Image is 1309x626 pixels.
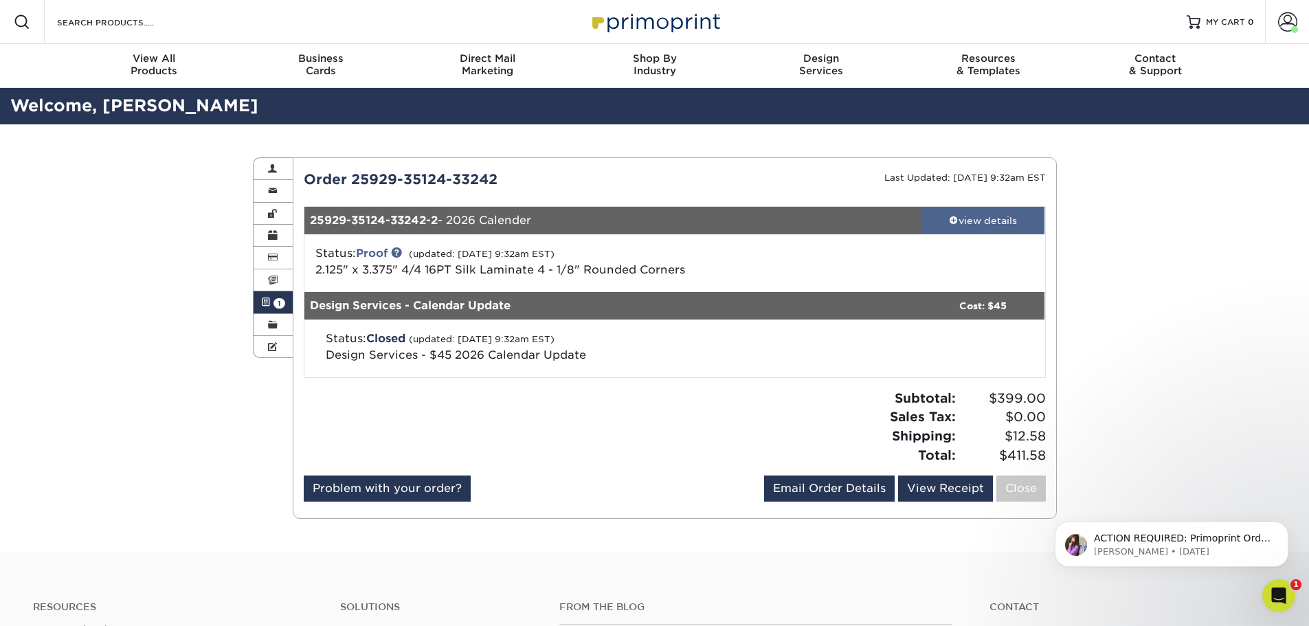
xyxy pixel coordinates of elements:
div: view details [921,214,1045,227]
span: $12.58 [960,427,1046,446]
h4: Resources [33,601,320,613]
strong: Shipping: [892,428,956,443]
a: Resources& Templates [905,44,1072,88]
strong: Subtotal: [895,390,956,405]
a: Proof [356,247,388,260]
small: (updated: [DATE] 9:32am EST) [409,334,555,344]
span: Closed [366,332,405,345]
span: $0.00 [960,407,1046,427]
a: View AllProducts [71,44,238,88]
span: MY CART [1206,16,1245,28]
div: Status: [305,245,798,278]
a: BusinessCards [237,44,404,88]
div: & Templates [905,52,1072,77]
strong: Sales Tax: [890,409,956,424]
span: Shop By [571,52,738,65]
div: Products [71,52,238,77]
div: Cards [237,52,404,77]
span: View All [71,52,238,65]
strong: Design Services - Calendar Update [310,299,511,312]
div: Marketing [404,52,571,77]
strong: 25929-35124-33242-2 [310,214,438,227]
input: SEARCH PRODUCTS..... [56,14,190,30]
strong: Total: [918,447,956,462]
span: $399.00 [960,389,1046,408]
span: 0 [1248,17,1254,27]
a: Contact& Support [1072,44,1239,88]
h4: From the Blog [559,601,952,613]
a: DesignServices [738,44,905,88]
span: 1 [1290,579,1301,590]
div: - 2026 Calender [304,207,921,234]
span: Contact [1072,52,1239,65]
a: 1 [254,291,293,313]
iframe: Intercom notifications message [1034,493,1309,589]
span: $411.58 [960,446,1046,465]
a: view details [921,207,1045,234]
span: 2.125" x 3.375" 4/4 16PT Silk Laminate 4 - 1/8" Rounded Corners [315,263,685,276]
span: Business [237,52,404,65]
span: 1 [273,298,285,309]
span: Design [738,52,905,65]
span: ACTION REQUIRED: Primoprint Order 25929-35124-33242 Thank you for placing your print order with P... [60,40,236,297]
div: Order 25929-35124-33242 [293,169,675,190]
small: (updated: [DATE] 9:32am EST) [409,249,555,259]
a: Close [996,476,1046,502]
small: Last Updated: [DATE] 9:32am EST [884,172,1046,183]
span: Direct Mail [404,52,571,65]
a: View Receipt [898,476,993,502]
div: Services [738,52,905,77]
iframe: Intercom live chat [1262,579,1295,612]
a: Shop ByIndustry [571,44,738,88]
p: Message from Erica, sent 2d ago [60,53,237,65]
a: Problem with your order? [304,476,471,502]
a: Contact [989,601,1276,613]
h4: Solutions [340,601,539,613]
img: Primoprint [586,7,724,36]
div: Industry [571,52,738,77]
div: Status: [315,331,794,364]
span: Resources [905,52,1072,65]
span: Design Services - $45 2026 Calendar Update [326,348,586,361]
strong: Cost: $45 [959,300,1007,311]
a: Direct MailMarketing [404,44,571,88]
a: Email Order Details [764,476,895,502]
div: & Support [1072,52,1239,77]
